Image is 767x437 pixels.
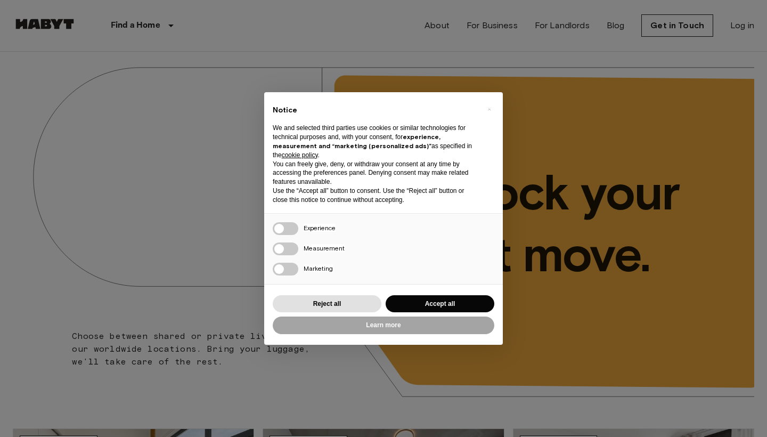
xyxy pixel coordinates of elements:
[304,264,333,272] span: Marketing
[273,133,440,150] strong: experience, measurement and “marketing (personalized ads)”
[273,317,494,334] button: Learn more
[273,295,381,313] button: Reject all
[386,295,494,313] button: Accept all
[304,244,345,252] span: Measurement
[273,187,477,205] p: Use the “Accept all” button to consent. Use the “Reject all” button or close this notice to conti...
[480,101,497,118] button: Close this notice
[304,224,336,232] span: Experience
[273,160,477,187] p: You can freely give, deny, or withdraw your consent at any time by accessing the preferences pane...
[282,151,318,159] a: cookie policy
[273,124,477,159] p: We and selected third parties use cookies or similar technologies for technical purposes and, wit...
[273,105,477,116] h2: Notice
[487,103,491,116] span: ×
